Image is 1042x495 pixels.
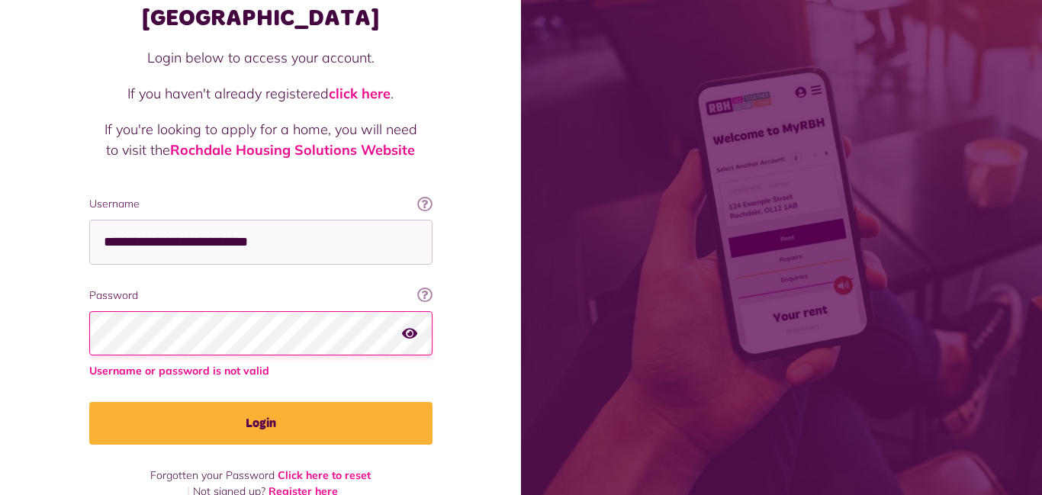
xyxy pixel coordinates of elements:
a: Click here to reset [278,468,371,482]
span: Username or password is not valid [89,363,433,379]
p: If you're looking to apply for a home, you will need to visit the [105,119,417,160]
p: If you haven't already registered . [105,83,417,104]
label: Username [89,196,433,212]
label: Password [89,288,433,304]
button: Login [89,402,433,445]
p: Login below to access your account. [105,47,417,68]
a: click here [329,85,391,102]
span: Forgotten your Password [150,468,275,482]
a: Rochdale Housing Solutions Website [170,141,415,159]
